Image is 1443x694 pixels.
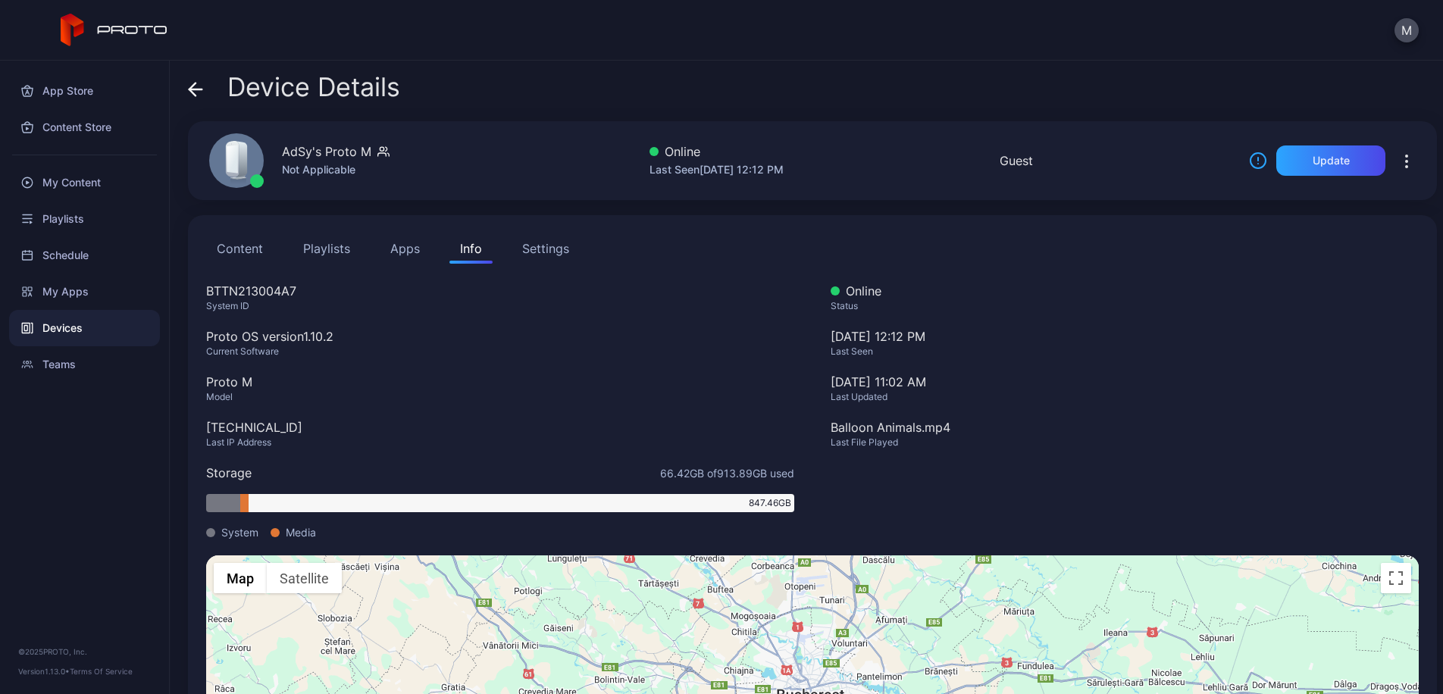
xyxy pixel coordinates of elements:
[206,418,794,436] div: [TECHNICAL_ID]
[9,310,160,346] a: Devices
[206,327,794,345] div: Proto OS version 1.10.2
[831,373,1419,391] div: [DATE] 11:02 AM
[831,327,1419,373] div: [DATE] 12:12 PM
[206,300,794,312] div: System ID
[449,233,493,264] button: Info
[9,73,160,109] a: App Store
[206,345,794,358] div: Current Software
[1000,152,1033,170] div: Guest
[282,161,390,179] div: Not Applicable
[9,109,160,145] a: Content Store
[214,563,267,593] button: Show street map
[206,282,794,300] div: BTTN213004A7
[831,282,1419,300] div: Online
[650,142,784,161] div: Online
[282,142,371,161] div: AdSy's Proto M
[221,524,258,540] span: System
[9,164,160,201] a: My Content
[18,646,151,658] div: © 2025 PROTO, Inc.
[749,496,791,510] span: 847.46 GB
[1313,155,1350,167] div: Update
[9,274,160,310] a: My Apps
[293,233,361,264] button: Playlists
[831,418,1419,436] div: Balloon Animals.mp4
[831,300,1419,312] div: Status
[206,373,794,391] div: Proto M
[1394,18,1419,42] button: M
[206,436,794,449] div: Last IP Address
[660,465,794,481] span: 66.42 GB of 913.89 GB used
[9,201,160,237] a: Playlists
[9,237,160,274] a: Schedule
[512,233,580,264] button: Settings
[831,436,1419,449] div: Last File Played
[831,345,1419,358] div: Last Seen
[1276,145,1385,176] button: Update
[70,667,133,676] a: Terms Of Service
[831,391,1419,403] div: Last Updated
[206,233,274,264] button: Content
[267,563,342,593] button: Show satellite imagery
[286,524,316,540] span: Media
[460,239,482,258] div: Info
[650,161,784,179] div: Last Seen [DATE] 12:12 PM
[206,391,794,403] div: Model
[380,233,430,264] button: Apps
[9,346,160,383] a: Teams
[1381,563,1411,593] button: Toggle fullscreen view
[522,239,569,258] div: Settings
[227,73,400,102] span: Device Details
[18,667,70,676] span: Version 1.13.0 •
[206,464,252,482] div: Storage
